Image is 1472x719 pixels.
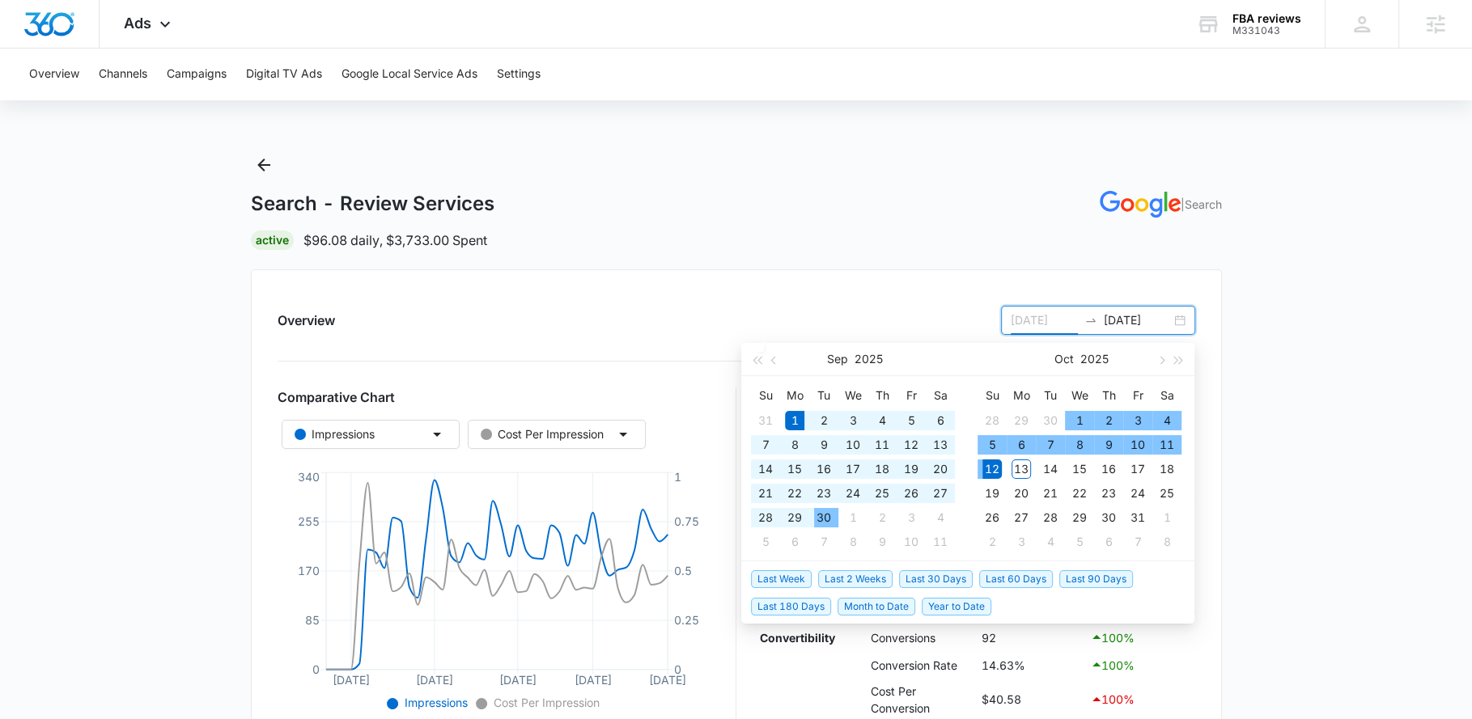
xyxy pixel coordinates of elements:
[297,564,319,577] tspan: 170
[901,532,921,552] div: 10
[751,505,780,530] td: 2025-09-28
[982,411,1002,430] div: 28
[1041,484,1060,503] div: 21
[251,231,294,250] div: Active
[1094,433,1123,457] td: 2025-10-09
[332,672,369,686] tspan: [DATE]
[1104,311,1171,329] input: End date
[868,481,897,505] td: 2025-09-25
[868,530,897,554] td: 2025-10-09
[1007,457,1036,481] td: 2025-10-13
[872,532,892,552] div: 9
[246,49,322,100] button: Digital TV Ads
[1036,408,1065,433] td: 2025-09-30
[574,672,611,686] tspan: [DATE]
[124,15,151,32] span: Ads
[756,532,775,552] div: 5
[814,435,834,455] div: 9
[872,411,892,430] div: 4
[1084,314,1097,327] span: swap-right
[251,152,277,178] button: Back
[1012,508,1031,527] div: 27
[982,459,1002,479] div: 12
[1012,484,1031,503] div: 20
[780,505,809,530] td: 2025-09-29
[756,484,775,503] div: 21
[1070,459,1089,479] div: 15
[843,459,863,479] div: 17
[1065,408,1094,433] td: 2025-10-01
[843,411,863,430] div: 3
[897,505,926,530] td: 2025-10-03
[167,49,227,100] button: Campaigns
[751,408,780,433] td: 2025-08-31
[838,530,868,554] td: 2025-10-08
[780,530,809,554] td: 2025-10-06
[899,570,973,588] span: Last 30 Days
[297,469,319,483] tspan: 340
[838,457,868,481] td: 2025-09-17
[867,651,977,679] td: Conversion Rate
[1152,408,1181,433] td: 2025-10-04
[1054,343,1074,375] button: Oct
[838,433,868,457] td: 2025-09-10
[931,532,950,552] div: 11
[1036,505,1065,530] td: 2025-10-28
[872,459,892,479] div: 18
[282,420,460,449] button: Impressions
[1090,628,1191,647] div: 100 %
[1080,343,1109,375] button: 2025
[814,532,834,552] div: 7
[809,530,838,554] td: 2025-10-07
[1070,532,1089,552] div: 5
[926,530,955,554] td: 2025-10-11
[1099,411,1118,430] div: 2
[780,383,809,408] th: Mo
[1157,508,1177,527] div: 1
[1007,481,1036,505] td: 2025-10-20
[1157,532,1177,552] div: 8
[1099,459,1118,479] div: 16
[1094,408,1123,433] td: 2025-10-02
[978,651,1086,679] td: 14.63%
[756,459,775,479] div: 14
[827,343,848,375] button: Sep
[978,530,1007,554] td: 2025-11-02
[780,457,809,481] td: 2025-09-15
[751,570,812,588] span: Last Week
[1012,411,1031,430] div: 29
[1094,505,1123,530] td: 2025-10-30
[931,508,950,527] div: 4
[1041,435,1060,455] div: 7
[278,311,335,330] h2: Overview
[1152,530,1181,554] td: 2025-11-08
[901,435,921,455] div: 12
[251,192,494,216] h1: Search - Review Services
[1070,435,1089,455] div: 8
[978,481,1007,505] td: 2025-10-19
[1099,508,1118,527] div: 30
[1128,435,1147,455] div: 10
[751,457,780,481] td: 2025-09-14
[1065,457,1094,481] td: 2025-10-15
[649,672,686,686] tspan: [DATE]
[1152,505,1181,530] td: 2025-11-01
[780,481,809,505] td: 2025-09-22
[312,662,319,676] tspan: 0
[1232,25,1301,36] div: account id
[1007,505,1036,530] td: 2025-10-27
[843,484,863,503] div: 24
[1084,314,1097,327] span: to
[814,508,834,527] div: 30
[931,459,950,479] div: 20
[926,408,955,433] td: 2025-09-06
[872,484,892,503] div: 25
[868,433,897,457] td: 2025-09-11
[838,481,868,505] td: 2025-09-24
[926,433,955,457] td: 2025-09-13
[1128,484,1147,503] div: 24
[931,435,950,455] div: 13
[901,459,921,479] div: 19
[304,613,319,627] tspan: 85
[926,505,955,530] td: 2025-10-04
